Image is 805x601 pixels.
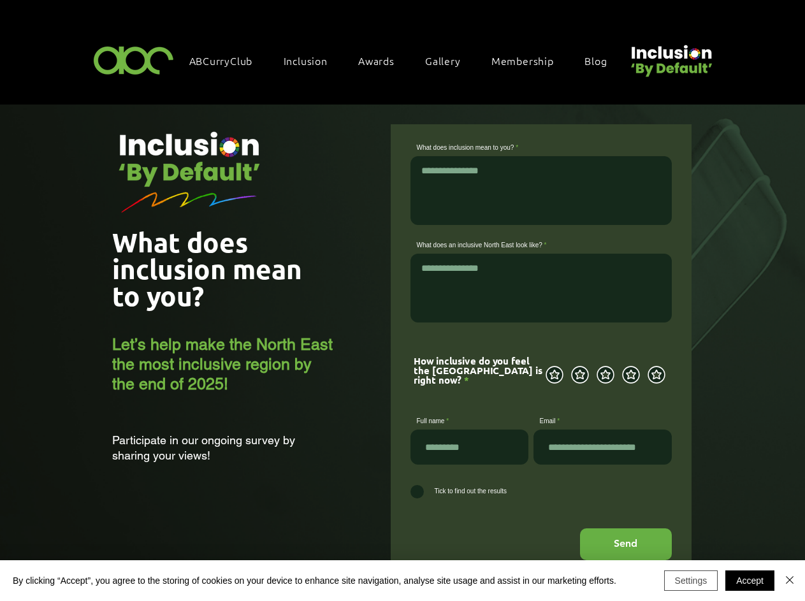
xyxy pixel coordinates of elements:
[414,356,544,385] div: How inclusive do you feel the [GEOGRAPHIC_DATA] is right now?
[189,54,253,68] span: ABCurryClub
[533,418,672,424] label: Email
[425,54,461,68] span: Gallery
[284,54,328,68] span: Inclusion
[358,54,395,68] span: Awards
[112,225,302,312] span: What does inclusion mean to you?
[352,47,414,74] div: Awards
[578,47,626,74] a: Blog
[725,570,774,591] button: Accept
[584,54,607,68] span: Blog
[277,47,347,74] div: Inclusion
[86,112,293,229] img: Untitled design (22).png
[491,54,554,68] span: Membership
[410,145,672,151] label: What does inclusion mean to you?
[627,34,714,78] img: Untitled design (22).png
[183,47,627,74] nav: Site
[485,47,573,74] a: Membership
[90,41,178,78] img: ABC-Logo-Blank-Background-01-01-2.png
[13,575,616,586] span: By clicking “Accept”, you agree to the storing of cookies on your device to enhance site navigati...
[435,488,507,495] span: Tick to find out the results
[112,433,295,462] span: Participate in our ongoing survey by sharing your views!
[410,418,528,424] label: Full name
[664,570,718,591] button: Settings
[614,537,637,551] span: Send
[112,335,333,393] span: Let’s help make the North East the most inclusive region by the end of 2025!
[580,528,672,560] button: Send
[782,572,797,588] img: Close
[419,47,480,74] a: Gallery
[782,570,797,591] button: Close
[183,47,272,74] a: ABCurryClub
[410,242,672,249] label: What does an inclusive North East look like?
